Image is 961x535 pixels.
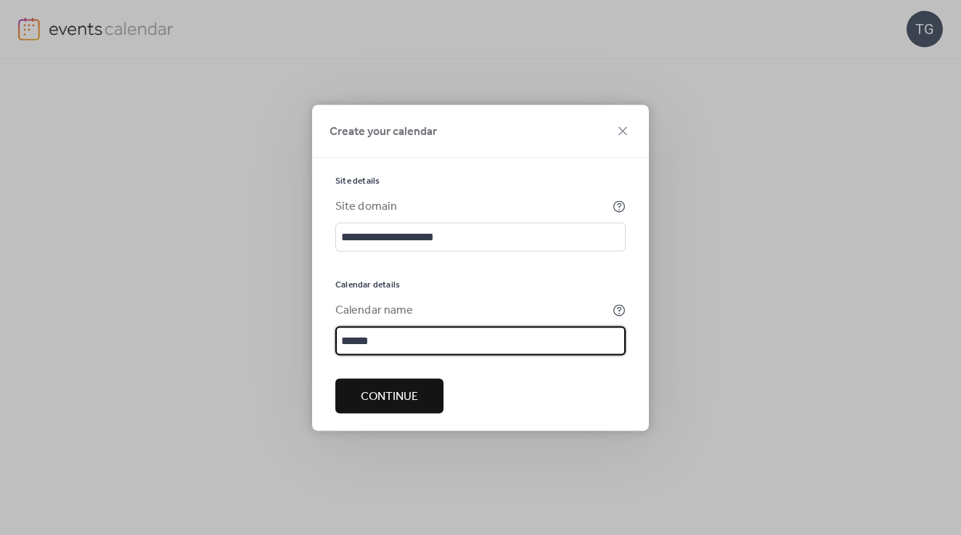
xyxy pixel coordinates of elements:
div: Calendar name [335,301,610,319]
button: Continue [335,378,443,413]
span: Calendar details [335,279,400,290]
span: Create your calendar [330,123,437,140]
span: Site details [335,175,380,187]
span: Continue [361,388,418,405]
div: Site domain [335,197,610,215]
